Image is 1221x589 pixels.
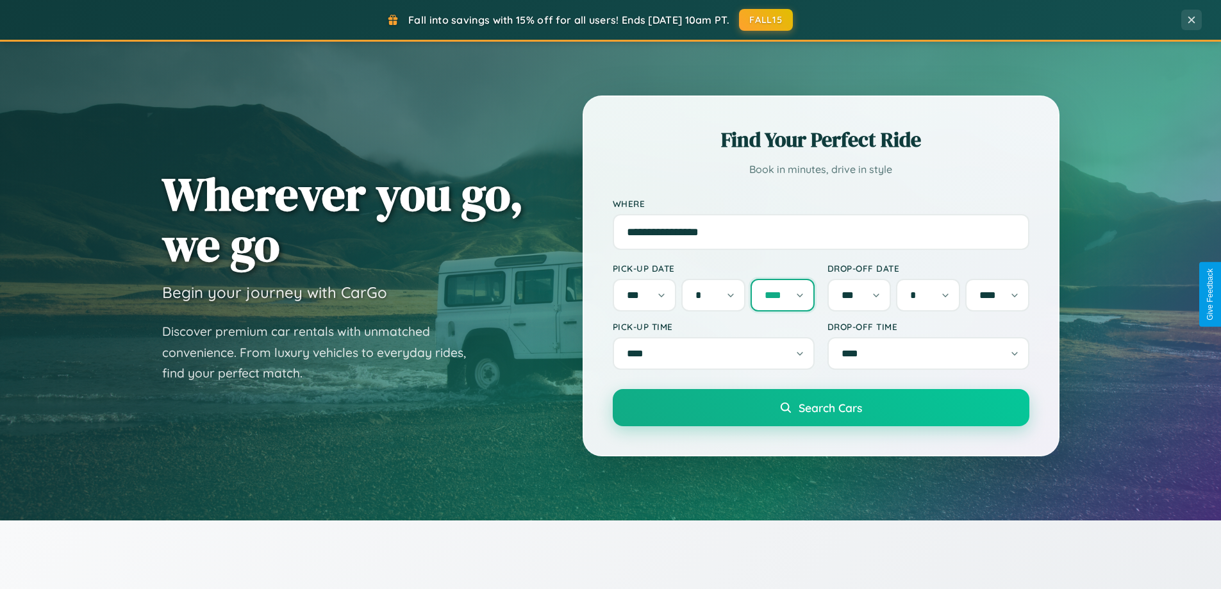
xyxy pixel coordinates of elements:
label: Where [613,198,1029,209]
p: Discover premium car rentals with unmatched convenience. From luxury vehicles to everyday rides, ... [162,321,483,384]
span: Fall into savings with 15% off for all users! Ends [DATE] 10am PT. [408,13,729,26]
button: FALL15 [739,9,793,31]
label: Drop-off Date [827,263,1029,274]
p: Book in minutes, drive in style [613,160,1029,179]
div: Give Feedback [1206,269,1215,320]
label: Pick-up Time [613,321,815,332]
label: Pick-up Date [613,263,815,274]
h1: Wherever you go, we go [162,169,524,270]
button: Search Cars [613,389,1029,426]
span: Search Cars [799,401,862,415]
label: Drop-off Time [827,321,1029,332]
h3: Begin your journey with CarGo [162,283,387,302]
h2: Find Your Perfect Ride [613,126,1029,154]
